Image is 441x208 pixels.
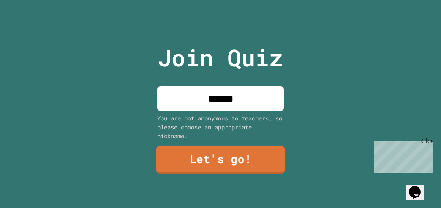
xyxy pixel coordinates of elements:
[158,40,283,75] p: Join Quiz
[406,174,433,200] iframe: chat widget
[157,114,284,140] div: You are not anonymous to teachers, so please choose an appropriate nickname.
[371,137,433,173] iframe: chat widget
[3,3,58,54] div: Chat with us now!Close
[156,146,285,174] a: Let's go!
